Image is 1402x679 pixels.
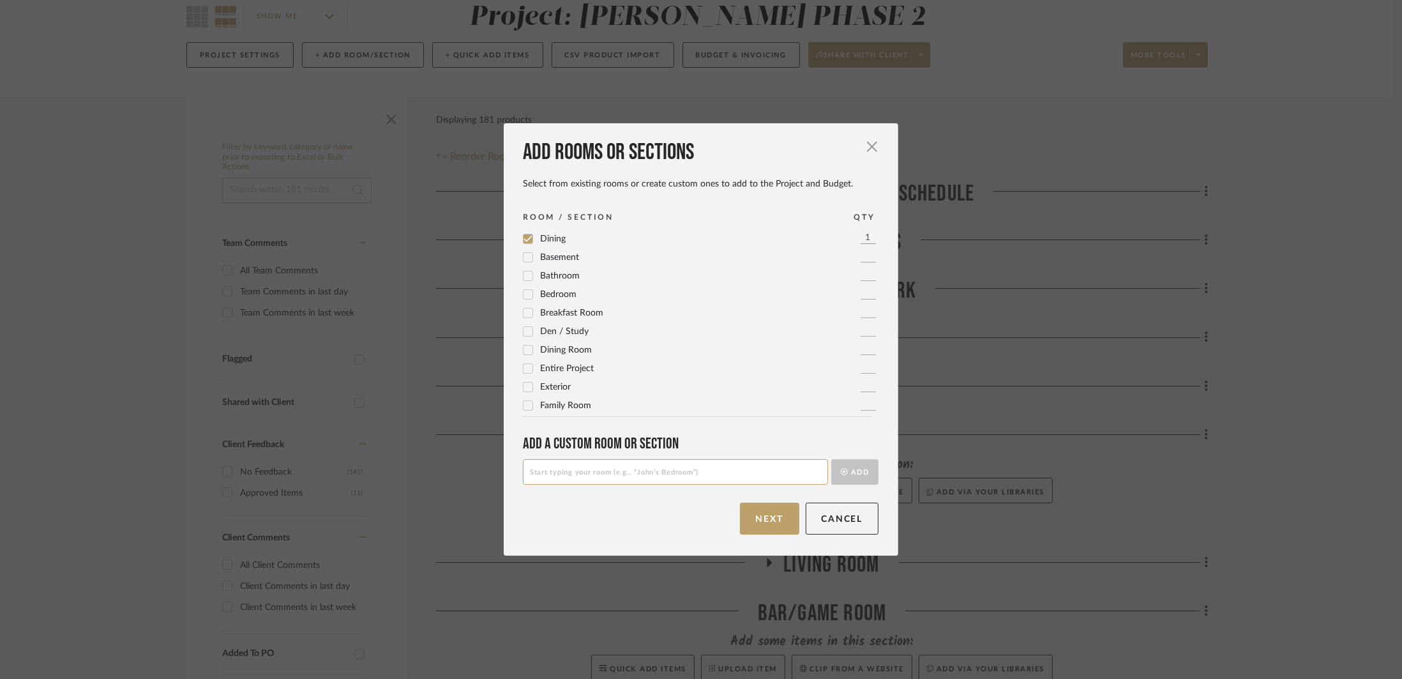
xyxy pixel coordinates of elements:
[540,253,579,262] span: Basement
[540,346,592,355] span: Dining Room
[523,139,878,167] div: Add rooms or sections
[854,211,875,224] div: QTY
[540,234,566,243] span: Dining
[523,211,614,224] div: ROOM / SECTION
[540,401,591,410] span: Family Room
[859,134,885,159] button: Close
[540,364,594,373] span: Entire Project
[523,434,878,453] div: Add a Custom room or Section
[806,503,879,535] button: Cancel
[540,271,580,280] span: Bathroom
[740,503,799,535] button: Next
[540,383,571,392] span: Exterior
[523,178,878,190] div: Select from existing rooms or create custom ones to add to the Project and Budget.
[540,290,577,299] span: Bedroom
[540,309,603,317] span: Breakfast Room
[540,327,589,336] span: Den / Study
[831,459,878,485] button: Add
[523,459,828,485] input: Start typing your room (e.g., “John’s Bedroom”)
